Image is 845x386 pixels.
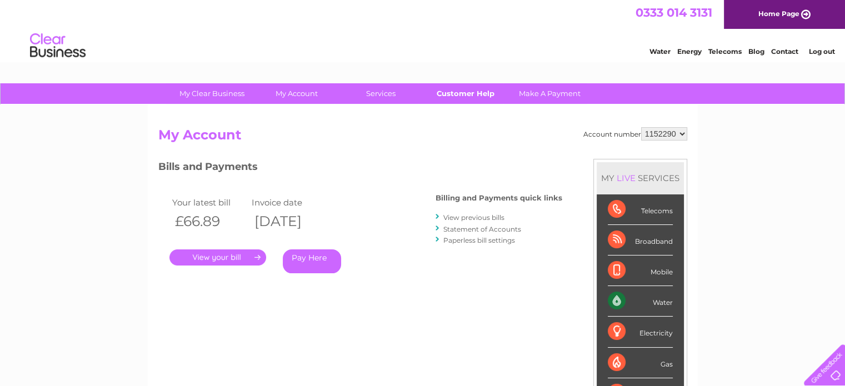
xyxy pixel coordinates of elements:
[614,173,638,183] div: LIVE
[636,6,712,19] a: 0333 014 3131
[443,213,504,222] a: View previous bills
[335,83,427,104] a: Services
[597,162,684,194] div: MY SERVICES
[771,47,798,56] a: Contact
[161,6,686,54] div: Clear Business is a trading name of Verastar Limited (registered in [GEOGRAPHIC_DATA] No. 3667643...
[283,249,341,273] a: Pay Here
[419,83,511,104] a: Customer Help
[443,225,521,233] a: Statement of Accounts
[166,83,258,104] a: My Clear Business
[608,255,673,286] div: Mobile
[583,127,687,141] div: Account number
[608,286,673,317] div: Water
[608,194,673,225] div: Telecoms
[608,317,673,347] div: Electricity
[504,83,596,104] a: Make A Payment
[249,210,329,233] th: [DATE]
[677,47,702,56] a: Energy
[169,210,249,233] th: £66.89
[443,236,515,244] a: Paperless bill settings
[608,225,673,255] div: Broadband
[158,159,562,178] h3: Bills and Payments
[808,47,834,56] a: Log out
[708,47,742,56] a: Telecoms
[29,29,86,63] img: logo.png
[748,47,764,56] a: Blog
[608,348,673,378] div: Gas
[158,127,687,148] h2: My Account
[249,195,329,210] td: Invoice date
[649,47,671,56] a: Water
[436,194,562,202] h4: Billing and Payments quick links
[169,249,266,265] a: .
[169,195,249,210] td: Your latest bill
[251,83,342,104] a: My Account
